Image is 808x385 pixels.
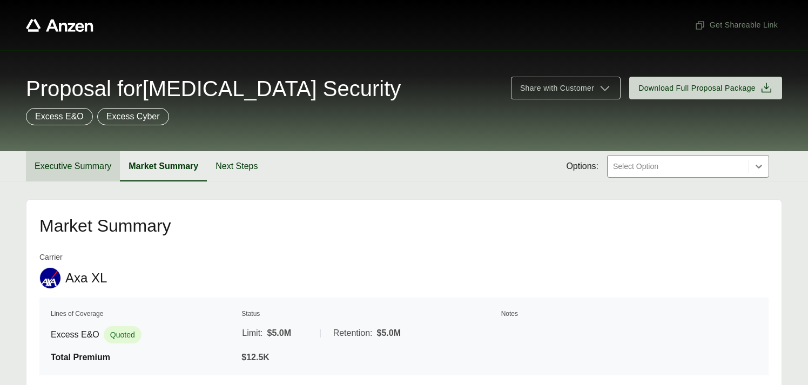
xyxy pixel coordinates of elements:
h2: Market Summary [39,217,769,234]
span: Proposal for [MEDICAL_DATA] Security [26,78,401,99]
button: Next Steps [207,151,266,181]
span: Download Full Proposal Package [638,83,756,94]
img: Axa XL [40,268,60,288]
button: Get Shareable Link [690,15,782,35]
span: $5.0M [377,327,401,340]
span: | [319,328,321,337]
th: Status [241,308,498,319]
button: Market Summary [120,151,207,181]
span: Total Premium [51,353,110,362]
span: Share with Customer [520,83,594,94]
button: Share with Customer [511,77,621,99]
th: Notes [501,308,758,319]
p: Excess E&O [35,110,84,123]
span: Retention: [333,327,373,340]
span: Limit: [242,327,262,340]
p: Excess Cyber [106,110,160,123]
a: Anzen website [26,19,93,32]
span: $12.5K [241,353,270,362]
span: $5.0M [267,327,291,340]
button: Executive Summary [26,151,120,181]
span: Axa XL [65,270,107,286]
span: Excess E&O [51,328,99,341]
span: Carrier [39,252,107,263]
button: Download Full Proposal Package [629,77,782,99]
span: Options: [566,160,598,173]
span: Quoted [104,326,142,343]
th: Lines of Coverage [50,308,239,319]
span: Get Shareable Link [695,19,778,31]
